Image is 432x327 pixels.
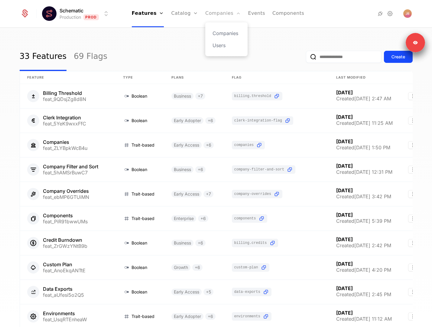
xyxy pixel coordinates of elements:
img: Jon Brasted [403,9,412,18]
button: Select action [408,312,418,320]
a: 69 Flags [74,43,107,71]
th: Last Modified [329,71,401,84]
button: Select action [408,117,418,125]
button: Select action [408,264,418,271]
th: Type [116,71,164,84]
a: Settings [386,10,394,17]
button: Select action [408,190,418,198]
button: Select action [408,166,418,173]
button: Select action [408,239,418,247]
div: Production [60,14,81,20]
img: Schematic [42,6,57,21]
th: Flag [225,71,329,84]
button: Select environment [44,7,110,20]
span: Prod [83,14,99,20]
button: Select action [408,92,418,100]
th: Feature [20,71,116,84]
a: Users [213,42,240,49]
a: Integrations [377,10,384,17]
button: Open user button [403,9,412,18]
button: Select action [408,215,418,222]
button: Select action [408,288,418,296]
span: Schematic [60,7,83,14]
button: Create [384,51,413,63]
div: Create [391,54,405,60]
a: 33 Features [20,43,67,71]
a: Companies [213,30,240,37]
th: Plans [164,71,225,84]
button: Select action [408,141,418,149]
